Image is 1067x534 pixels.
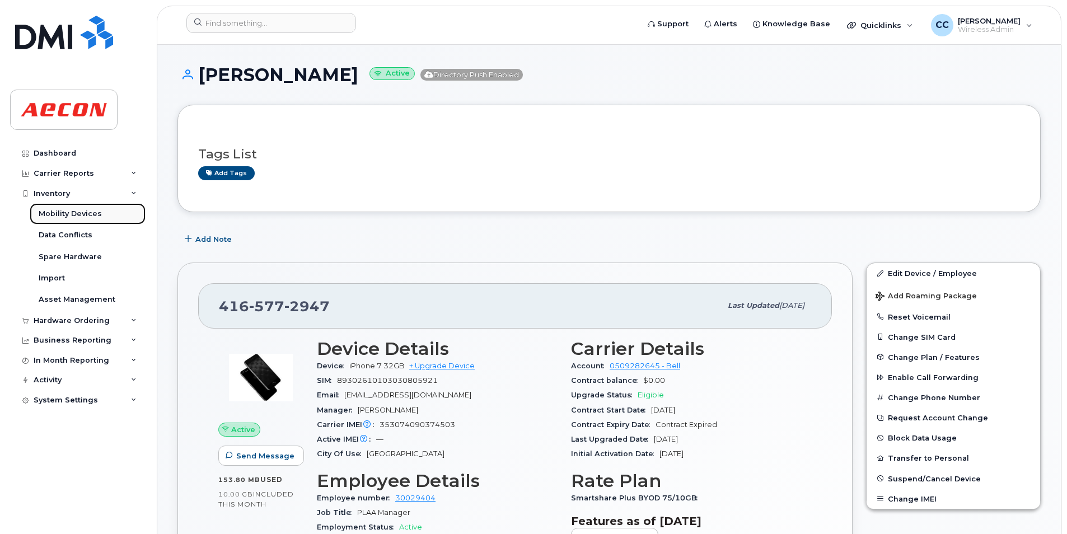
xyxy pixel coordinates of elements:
h3: Employee Details [317,471,558,491]
button: Block Data Usage [867,428,1040,448]
span: Employee number [317,494,395,502]
span: 10.00 GB [218,490,253,498]
span: Send Message [236,451,294,461]
span: iPhone 7 32GB [349,362,405,370]
span: Contract Expiry Date [571,420,656,429]
span: Enable Call Forwarding [888,373,979,382]
button: Change Plan / Features [867,347,1040,367]
button: Reset Voicemail [867,307,1040,327]
span: Eligible [638,391,664,399]
small: Active [369,67,415,80]
span: Change Plan / Features [888,353,980,361]
h3: Device Details [317,339,558,359]
span: used [260,475,283,484]
span: [PERSON_NAME] [358,406,418,414]
span: [DATE] [651,406,675,414]
span: $0.00 [643,376,665,385]
span: 89302610103030805921 [337,376,438,385]
span: Add Note [195,234,232,245]
button: Suspend/Cancel Device [867,469,1040,489]
span: — [376,435,383,443]
span: Device [317,362,349,370]
a: + Upgrade Device [409,362,475,370]
button: Change SIM Card [867,327,1040,347]
button: Change Phone Number [867,387,1040,407]
span: Initial Activation Date [571,449,659,458]
span: 153.80 MB [218,476,260,484]
a: Edit Device / Employee [867,263,1040,283]
span: Contract balance [571,376,643,385]
span: Add Roaming Package [876,292,977,302]
span: [DATE] [659,449,684,458]
span: Active [231,424,255,435]
button: Request Account Change [867,407,1040,428]
span: 353074090374503 [380,420,455,429]
span: Manager [317,406,358,414]
span: Contract Expired [656,420,717,429]
button: Add Note [177,229,241,249]
span: Last updated [728,301,779,310]
button: Add Roaming Package [867,284,1040,307]
span: Carrier IMEI [317,420,380,429]
span: [DATE] [654,435,678,443]
a: 30029404 [395,494,436,502]
a: Add tags [198,166,255,180]
span: Employment Status [317,523,399,531]
span: City Of Use [317,449,367,458]
button: Enable Call Forwarding [867,367,1040,387]
button: Change IMEI [867,489,1040,509]
span: PLAA Manager [357,508,410,517]
span: SIM [317,376,337,385]
button: Send Message [218,446,304,466]
span: [DATE] [779,301,804,310]
span: Last Upgraded Date [571,435,654,443]
span: [GEOGRAPHIC_DATA] [367,449,444,458]
span: included this month [218,490,294,508]
span: Contract Start Date [571,406,651,414]
span: [EMAIL_ADDRESS][DOMAIN_NAME] [344,391,471,399]
span: Account [571,362,610,370]
span: Directory Push Enabled [420,69,523,81]
span: 2947 [284,298,330,315]
h1: [PERSON_NAME] [177,65,1041,85]
h3: Tags List [198,147,1020,161]
span: Active [399,523,422,531]
img: image20231002-3703462-p7zgru.jpeg [227,344,294,411]
span: 577 [249,298,284,315]
h3: Carrier Details [571,339,812,359]
span: Job Title [317,508,357,517]
span: Active IMEI [317,435,376,443]
h3: Rate Plan [571,471,812,491]
span: Suspend/Cancel Device [888,474,981,483]
h3: Features as of [DATE] [571,514,812,528]
span: 416 [219,298,330,315]
a: 0509282645 - Bell [610,362,680,370]
span: Upgrade Status [571,391,638,399]
span: Email [317,391,344,399]
button: Transfer to Personal [867,448,1040,468]
span: Smartshare Plus BYOD 75/10GB [571,494,703,502]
